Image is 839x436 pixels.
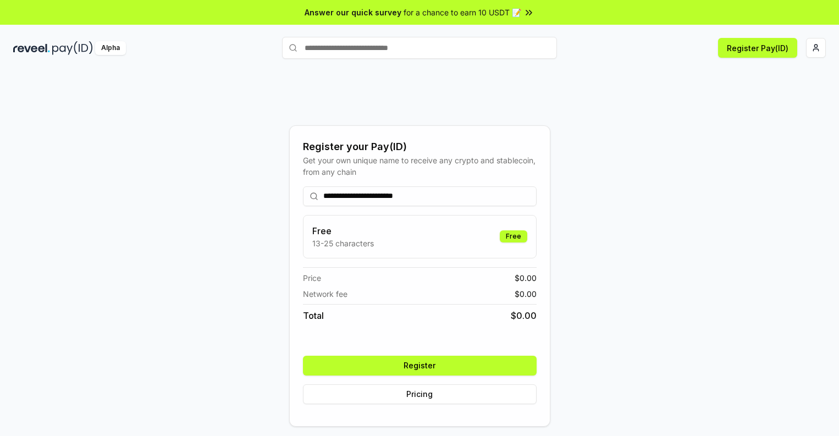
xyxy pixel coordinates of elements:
[312,238,374,249] p: 13-25 characters
[511,309,537,322] span: $ 0.00
[303,356,537,376] button: Register
[500,230,527,242] div: Free
[303,288,347,300] span: Network fee
[515,272,537,284] span: $ 0.00
[52,41,93,55] img: pay_id
[95,41,126,55] div: Alpha
[303,139,537,154] div: Register your Pay(ID)
[303,272,321,284] span: Price
[312,224,374,238] h3: Free
[303,309,324,322] span: Total
[404,7,521,18] span: for a chance to earn 10 USDT 📝
[303,154,537,178] div: Get your own unique name to receive any crypto and stablecoin, from any chain
[515,288,537,300] span: $ 0.00
[303,384,537,404] button: Pricing
[13,41,50,55] img: reveel_dark
[305,7,401,18] span: Answer our quick survey
[718,38,797,58] button: Register Pay(ID)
